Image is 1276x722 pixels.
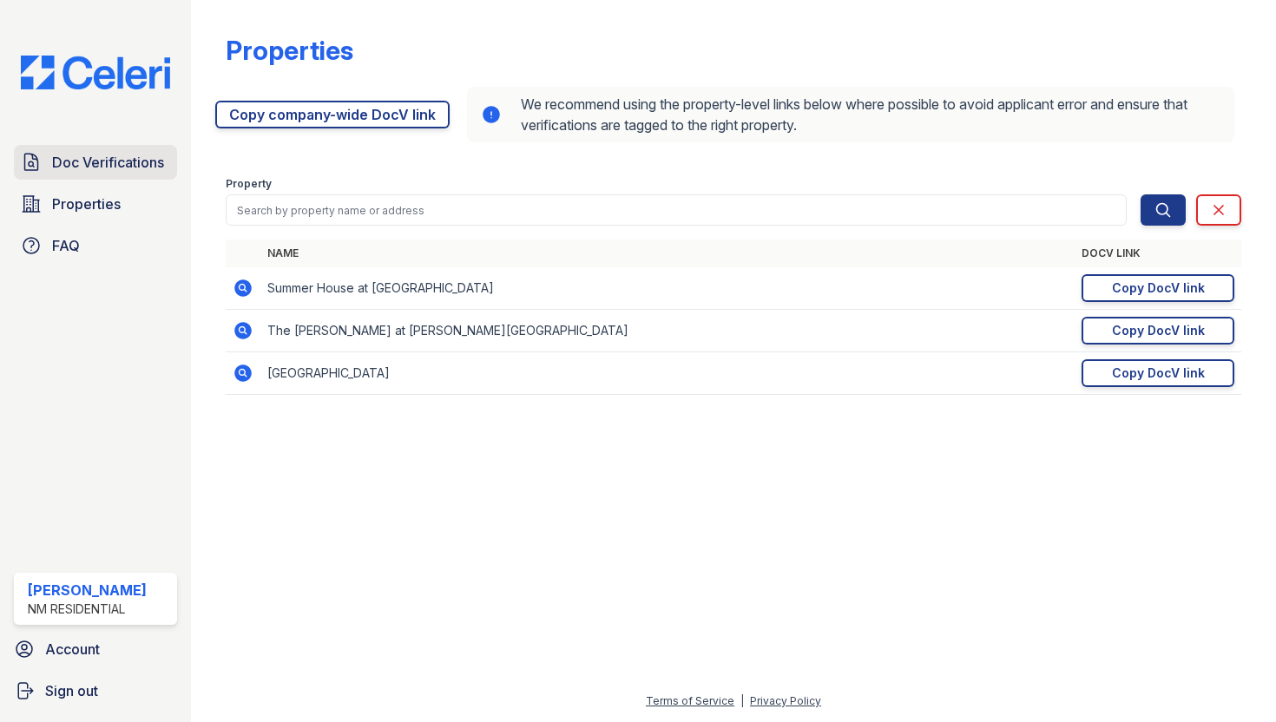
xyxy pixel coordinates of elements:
[45,680,98,701] span: Sign out
[28,601,147,618] div: NM Residential
[1112,322,1205,339] div: Copy DocV link
[740,694,744,707] div: |
[1082,317,1234,345] a: Copy DocV link
[1112,279,1205,297] div: Copy DocV link
[260,352,1075,395] td: [GEOGRAPHIC_DATA]
[215,101,450,128] a: Copy company-wide DocV link
[7,632,184,666] a: Account
[14,187,177,221] a: Properties
[260,267,1075,310] td: Summer House at [GEOGRAPHIC_DATA]
[646,694,734,707] a: Terms of Service
[260,310,1075,352] td: The [PERSON_NAME] at [PERSON_NAME][GEOGRAPHIC_DATA]
[1082,359,1234,387] a: Copy DocV link
[7,673,184,708] a: Sign out
[1082,274,1234,302] a: Copy DocV link
[52,235,80,256] span: FAQ
[750,694,821,707] a: Privacy Policy
[260,240,1075,267] th: Name
[1075,240,1241,267] th: DocV Link
[1112,364,1205,382] div: Copy DocV link
[52,152,164,173] span: Doc Verifications
[467,87,1234,142] div: We recommend using the property-level links below where possible to avoid applicant error and ens...
[28,580,147,601] div: [PERSON_NAME]
[226,177,272,191] label: Property
[52,194,121,214] span: Properties
[226,194,1127,226] input: Search by property name or address
[14,228,177,263] a: FAQ
[7,56,184,89] img: CE_Logo_Blue-a8612792a0a2168367f1c8372b55b34899dd931a85d93a1a3d3e32e68fde9ad4.png
[226,35,353,66] div: Properties
[14,145,177,180] a: Doc Verifications
[45,639,100,660] span: Account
